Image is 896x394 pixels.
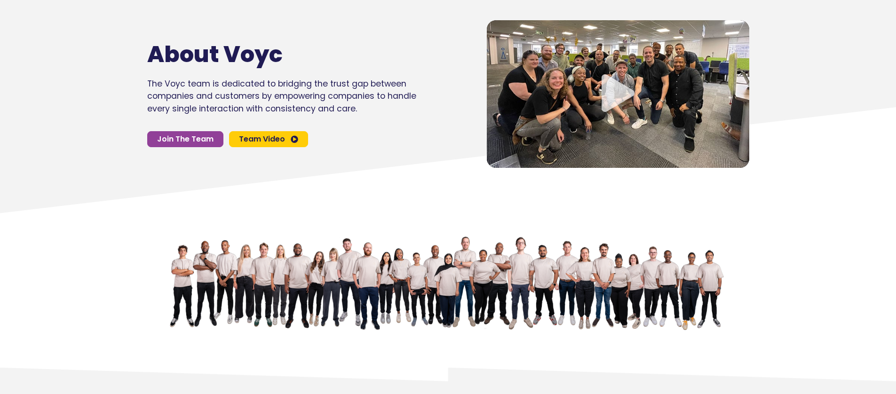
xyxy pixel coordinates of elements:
span: Team Video [239,135,285,143]
div: Video play button [599,74,637,113]
p: The Voyc team is dedicated to bridging the trust gap between companies and customers by empowerin... [147,78,416,115]
a: Join The Team [147,131,223,147]
span: Join The Team [157,135,214,143]
h1: About Voyc [147,41,388,68]
a: Team Video [229,131,308,147]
